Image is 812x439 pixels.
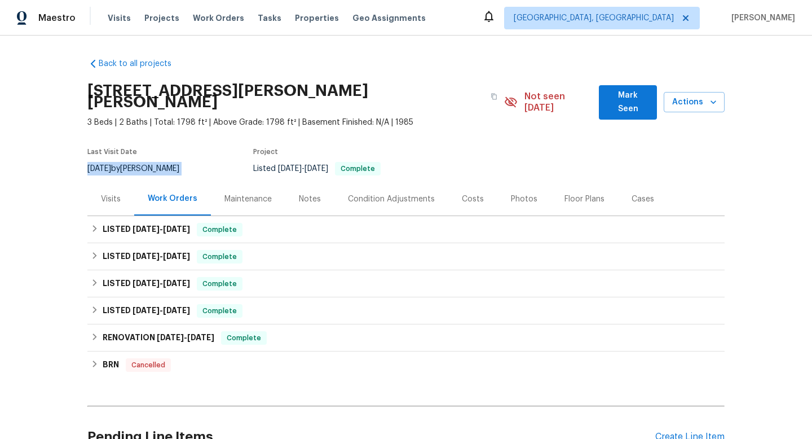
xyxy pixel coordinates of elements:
span: [DATE] [157,333,184,341]
h6: BRN [103,358,119,372]
div: Condition Adjustments [348,194,435,205]
span: [DATE] [87,165,111,173]
div: BRN Cancelled [87,352,725,379]
span: [DATE] [278,165,302,173]
span: Not seen [DATE] [524,91,593,113]
span: Complete [222,332,266,344]
div: LISTED [DATE]-[DATE]Complete [87,216,725,243]
span: [DATE] [163,279,190,287]
span: [DATE] [163,225,190,233]
span: - [133,252,190,260]
span: Project [253,148,278,155]
div: Costs [462,194,484,205]
span: [DATE] [133,306,160,314]
h6: LISTED [103,304,190,318]
span: Geo Assignments [352,12,426,24]
span: [DATE] [304,165,328,173]
span: Last Visit Date [87,148,137,155]
span: - [133,279,190,287]
span: [DATE] [133,279,160,287]
span: Complete [198,278,241,289]
span: Complete [336,165,379,172]
span: Complete [198,224,241,235]
span: Complete [198,251,241,262]
h6: RENOVATION [103,331,214,345]
span: Cancelled [127,359,170,371]
button: Mark Seen [599,85,657,120]
div: Maintenance [224,194,272,205]
button: Actions [664,92,725,113]
h6: LISTED [103,223,190,236]
span: - [133,306,190,314]
div: RENOVATION [DATE]-[DATE]Complete [87,324,725,352]
div: by [PERSON_NAME] [87,162,193,175]
div: LISTED [DATE]-[DATE]Complete [87,297,725,324]
span: - [278,165,328,173]
span: [DATE] [163,306,190,314]
div: Visits [101,194,121,205]
div: Cases [632,194,654,205]
h2: [STREET_ADDRESS][PERSON_NAME][PERSON_NAME] [87,85,484,108]
div: Notes [299,194,321,205]
h6: LISTED [103,250,190,264]
span: Mark Seen [608,89,648,116]
button: Copy Address [484,86,504,107]
div: Work Orders [148,193,197,204]
h6: LISTED [103,277,190,291]
div: LISTED [DATE]-[DATE]Complete [87,270,725,297]
span: Properties [295,12,339,24]
span: [DATE] [163,252,190,260]
span: [DATE] [133,252,160,260]
span: [GEOGRAPHIC_DATA], [GEOGRAPHIC_DATA] [514,12,674,24]
span: Projects [144,12,179,24]
div: Photos [511,194,537,205]
div: Floor Plans [564,194,604,205]
span: Listed [253,165,381,173]
span: [DATE] [133,225,160,233]
div: LISTED [DATE]-[DATE]Complete [87,243,725,270]
span: Visits [108,12,131,24]
span: - [157,333,214,341]
span: [DATE] [187,333,214,341]
span: Complete [198,305,241,317]
span: 3 Beds | 2 Baths | Total: 1798 ft² | Above Grade: 1798 ft² | Basement Finished: N/A | 1985 [87,117,504,128]
a: Back to all projects [87,58,196,69]
span: - [133,225,190,233]
span: Maestro [38,12,76,24]
span: Work Orders [193,12,244,24]
span: Actions [673,95,716,109]
span: [PERSON_NAME] [727,12,795,24]
span: Tasks [258,14,281,22]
